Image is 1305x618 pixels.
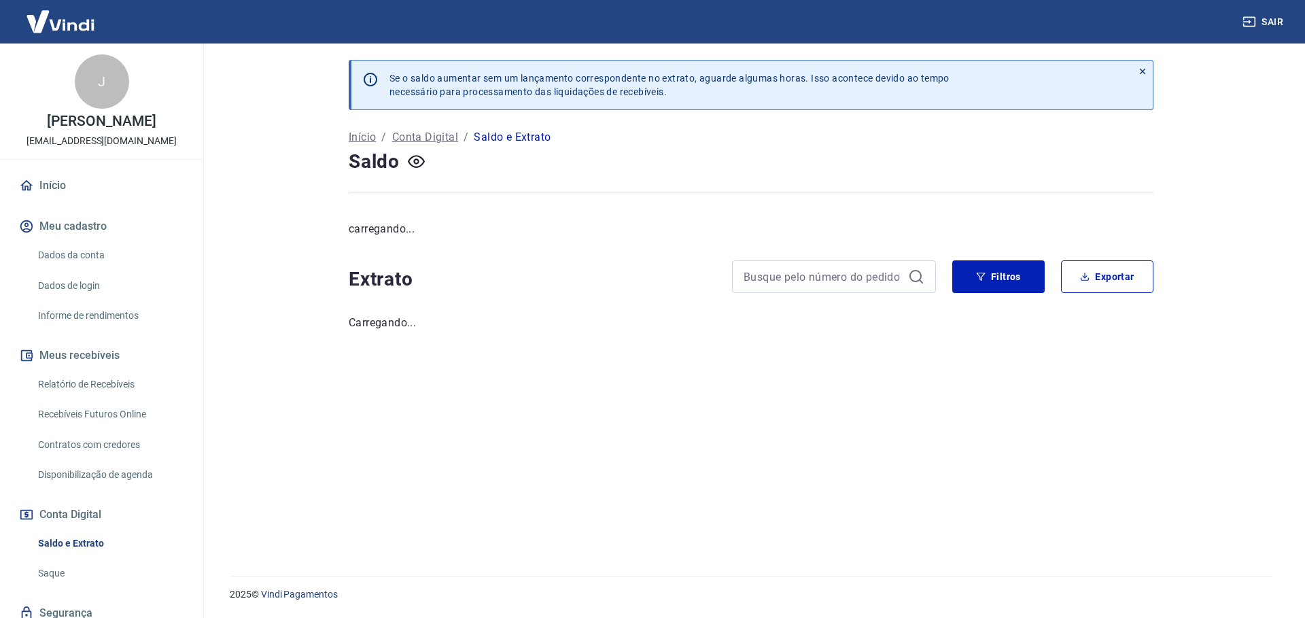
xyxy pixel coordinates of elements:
button: Meus recebíveis [16,341,187,371]
p: / [464,129,468,145]
div: J [75,54,129,109]
button: Filtros [952,260,1045,293]
button: Sair [1240,10,1289,35]
p: [EMAIL_ADDRESS][DOMAIN_NAME] [27,134,177,148]
button: Meu cadastro [16,211,187,241]
a: Início [16,171,187,201]
p: 2025 © [230,587,1272,602]
a: Saldo e Extrato [33,530,187,557]
p: Carregando... [349,315,1153,331]
a: Contratos com credores [33,431,187,459]
p: / [381,129,386,145]
a: Dados de login [33,272,187,300]
a: Recebíveis Futuros Online [33,400,187,428]
h4: Extrato [349,266,716,293]
a: Vindi Pagamentos [261,589,338,600]
a: Início [349,129,376,145]
a: Saque [33,560,187,587]
p: Saldo e Extrato [474,129,551,145]
img: Vindi [16,1,105,42]
a: Conta Digital [392,129,458,145]
button: Conta Digital [16,500,187,530]
a: Informe de rendimentos [33,302,187,330]
p: carregando... [349,221,1153,237]
a: Dados da conta [33,241,187,269]
a: Relatório de Recebíveis [33,371,187,398]
input: Busque pelo número do pedido [744,267,903,287]
button: Exportar [1061,260,1153,293]
a: Disponibilização de agenda [33,461,187,489]
h4: Saldo [349,148,400,175]
p: [PERSON_NAME] [47,114,156,128]
p: Se o saldo aumentar sem um lançamento correspondente no extrato, aguarde algumas horas. Isso acon... [389,71,950,99]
